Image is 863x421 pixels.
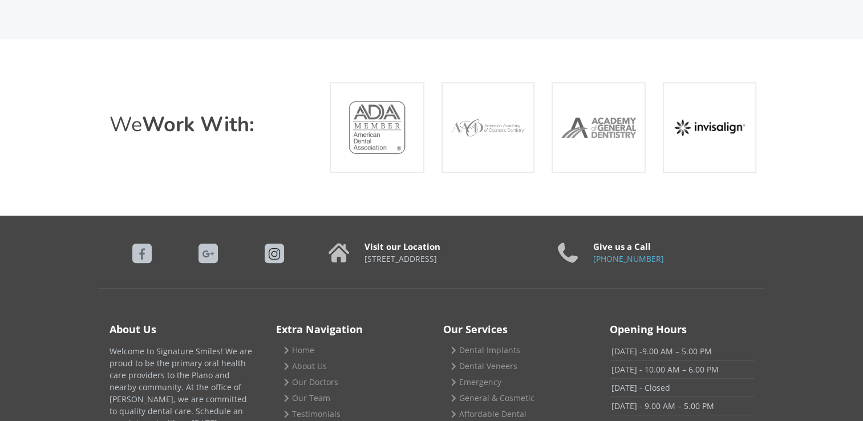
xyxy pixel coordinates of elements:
[364,254,536,264] p: [STREET_ADDRESS]
[292,408,341,419] a: Testimonials
[611,400,752,412] p: [DATE] - 9.00 AM – 5.00 PM
[292,392,330,403] a: Our Team
[364,241,440,252] strong: Visit our Location
[276,322,363,336] strong: Extra Navigation
[610,322,687,336] strong: Opening Hours
[459,377,501,387] a: Emergency
[611,345,752,357] p: [DATE] -9.00 AM – 5.00 PM
[292,377,338,387] a: Our Doctors
[269,248,280,259] a: https://www.instagram.com/drnarendmd/
[611,382,752,394] p: [DATE] - Closed
[459,345,520,355] a: Dental Implants
[459,392,534,403] a: General & Cosmetic
[142,111,254,139] strong: Work With:
[459,408,526,419] a: Affordable Dental
[292,361,327,371] a: About Us
[202,248,214,259] a: https://www.google.com/search?gs_ssp=eJzj4tVP1zc0TCq3MEpOyzMyYLRSNaiwMDNJtTAyTjZMSU0ytLQ0tTKoSDMz...
[459,361,517,371] a: Dental Veneers
[593,241,651,252] strong: Give us a Call
[110,322,156,336] strong: About Us
[611,363,752,375] p: [DATE] - 10.00 AM – 6.00 PM
[292,345,314,355] a: Home
[443,322,508,336] strong: Our Services
[136,248,148,259] a: https://www.facebook.com/SignatureSmilesdentalIrving
[593,253,664,264] a: [PHONE_NUMBER]
[110,112,310,137] p: We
